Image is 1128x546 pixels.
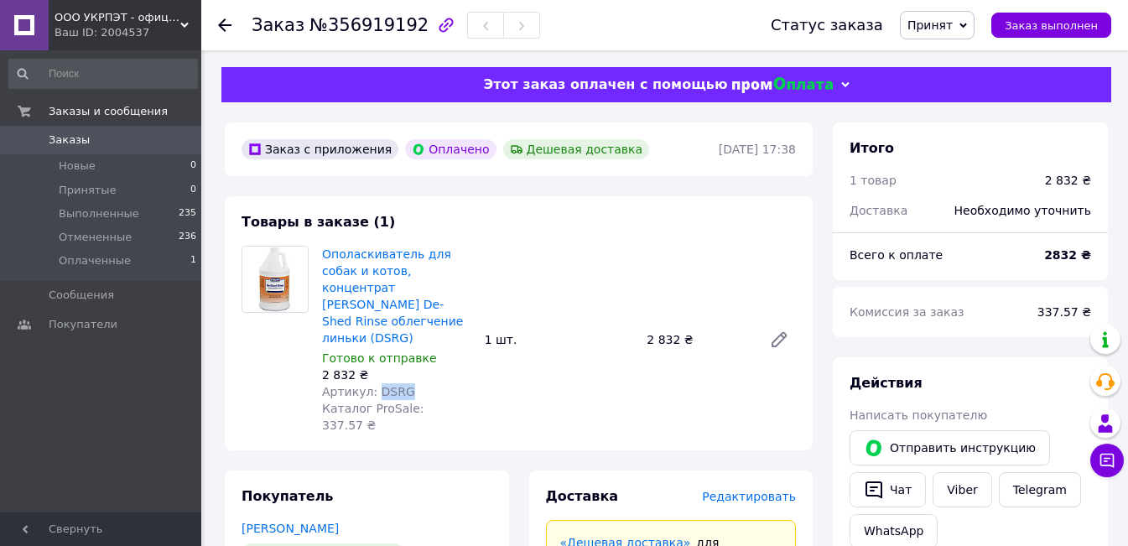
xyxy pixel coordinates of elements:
[242,488,333,504] span: Покупатель
[322,402,424,432] span: Каталог ProSale: 337.57 ₴
[59,230,132,245] span: Отмененные
[483,76,727,92] span: Этот заказ оплачен с помощью
[49,104,168,119] span: Заказы и сообщения
[850,204,907,217] span: Доставка
[242,522,339,535] a: [PERSON_NAME]
[907,18,953,32] span: Принят
[640,328,756,351] div: 2 832 ₴
[719,143,796,156] time: [DATE] 17:38
[999,472,1081,507] a: Telegram
[242,247,308,312] img: Ополаскиватель для собак и котов, концентрат Davis De-Shed Rinse облегчение линьки (DSRG)
[309,15,429,35] span: №356919192
[478,328,641,351] div: 1 шт.
[190,183,196,198] span: 0
[1090,444,1124,477] button: Чат с покупателем
[242,139,398,159] div: Заказ с приложения
[850,430,1050,465] button: Отправить инструкцию
[771,17,883,34] div: Статус заказа
[762,323,796,356] a: Редактировать
[252,15,304,35] span: Заказ
[732,77,833,93] img: evopay logo
[55,10,180,25] span: ООО УКРПЭТ - официальный дистрибьютор
[59,159,96,174] span: Новые
[59,206,139,221] span: Выполненные
[1044,248,1091,262] b: 2832 ₴
[218,17,231,34] div: Вернуться назад
[55,25,201,40] div: Ваш ID: 2004537
[59,253,131,268] span: Оплаченные
[8,59,198,89] input: Поиск
[1045,172,1091,189] div: 2 832 ₴
[49,317,117,332] span: Покупатели
[546,488,619,504] span: Доставка
[933,472,991,507] a: Viber
[49,133,90,148] span: Заказы
[503,139,650,159] div: Дешевая доставка
[190,159,196,174] span: 0
[850,472,926,507] button: Чат
[179,230,196,245] span: 236
[850,174,897,187] span: 1 товар
[179,206,196,221] span: 235
[190,253,196,268] span: 1
[49,288,114,303] span: Сообщения
[405,139,496,159] div: Оплачено
[322,367,471,383] div: 2 832 ₴
[702,490,796,503] span: Редактировать
[242,214,395,230] span: Товары в заказе (1)
[1037,305,1091,319] span: 337.57 ₴
[850,248,943,262] span: Всего к оплате
[322,385,415,398] span: Артикул: DSRG
[850,408,987,422] span: Написать покупателю
[850,375,923,391] span: Действия
[322,351,437,365] span: Готово к отправке
[944,192,1101,229] div: Необходимо уточнить
[59,183,117,198] span: Принятые
[850,305,964,319] span: Комиссия за заказ
[1005,19,1098,32] span: Заказ выполнен
[850,140,894,156] span: Итого
[991,13,1111,38] button: Заказ выполнен
[322,247,463,345] a: Ополаскиватель для собак и котов, концентрат [PERSON_NAME] De-Shed Rinse облегчение линьки (DSRG)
